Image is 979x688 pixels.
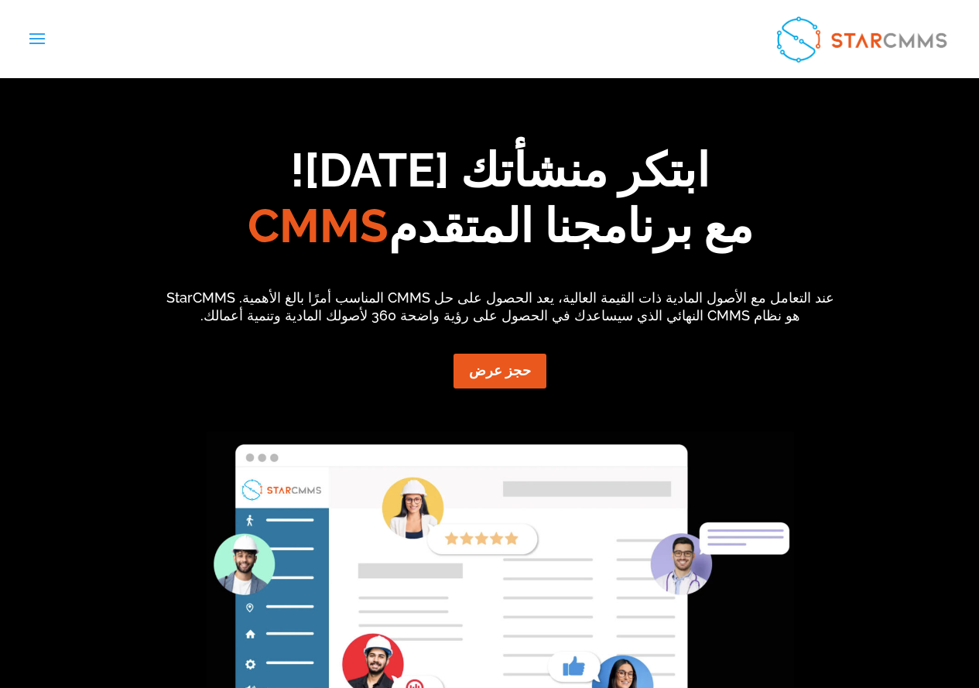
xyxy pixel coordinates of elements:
a: حجز عرض [454,354,546,388]
p: عند التعامل مع الأصول المادية ذات القيمة العالية، يعد الحصول على حل CMMS المناسب أمرًا بالغ الأهم... [158,289,844,326]
img: StarCMMS [768,9,954,70]
span: CMMS [248,199,389,253]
